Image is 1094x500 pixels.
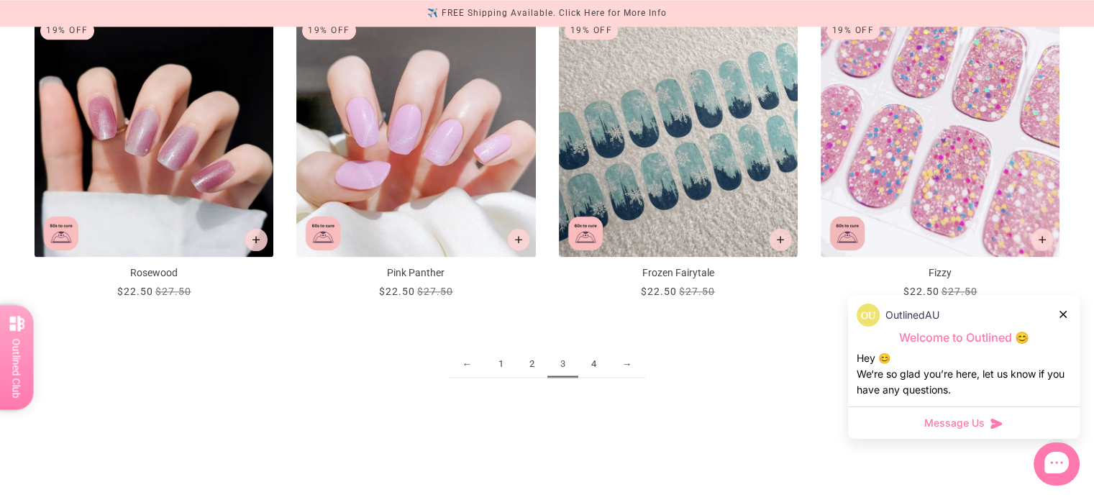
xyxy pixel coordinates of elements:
[117,286,153,297] span: $22.50
[486,351,516,378] a: 1
[857,350,1071,398] div: Hey 😊 We‘re so glad you’re here, let us know if you have any questions.
[821,17,1059,299] a: Fizzy
[578,351,609,378] a: 4
[1031,228,1054,251] button: Add to cart
[547,351,578,378] span: 3
[885,307,939,323] p: OutlinedAU
[559,265,798,281] p: Frozen Fairytale
[35,17,273,299] a: Rosewood
[516,351,547,378] a: 2
[155,286,191,297] span: $27.50
[821,265,1059,281] p: Fizzy
[35,265,273,281] p: Rosewood
[450,351,486,378] a: ←
[245,228,268,251] button: Add to cart
[857,330,1071,345] p: Welcome to Outlined 😊
[679,286,715,297] span: $27.50
[641,286,677,297] span: $22.50
[417,286,453,297] span: $27.50
[903,286,939,297] span: $22.50
[821,17,1059,256] img: fizzy-semi-cured-gel-strips_700x.png
[924,416,985,430] span: Message Us
[941,286,977,297] span: $27.50
[769,228,792,251] button: Add to cart
[379,286,415,297] span: $22.50
[559,17,798,299] a: Frozen Fairytale
[565,22,619,40] div: 19% Off
[609,351,645,378] a: →
[857,304,880,327] img: data:image/png;base64,iVBORw0KGgoAAAANSUhEUgAAACQAAAAkCAYAAADhAJiYAAACJklEQVR4AexUO28TQRice/mFQxI...
[302,22,356,40] div: 19% Off
[427,6,667,21] div: ✈️ FREE Shipping Available. Click Here for More Info
[296,17,535,299] a: Pink Panther
[507,228,530,251] button: Add to cart
[296,265,535,281] p: Pink Panther
[40,22,94,40] div: 19% Off
[826,22,880,40] div: 19% Off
